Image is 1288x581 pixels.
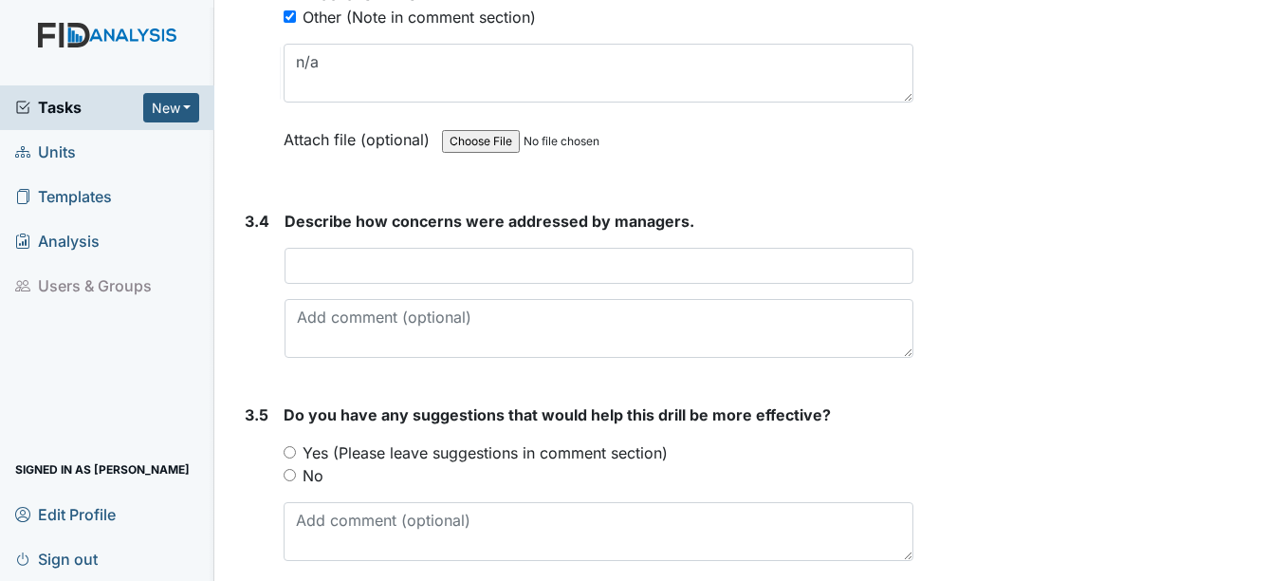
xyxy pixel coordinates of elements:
a: Tasks [15,96,143,119]
label: Attach file (optional) [284,118,437,151]
input: Yes (Please leave suggestions in comment section) [284,446,296,459]
span: Edit Profile [15,499,116,529]
span: Units [15,138,76,167]
label: Yes (Please leave suggestions in comment section) [303,441,668,464]
label: 3.5 [245,403,268,426]
input: Other (Note in comment section) [284,10,296,23]
span: Templates [15,182,112,212]
input: No [284,469,296,481]
div: Other (Note in comment section) [303,6,536,28]
button: New [143,93,200,122]
label: No [303,464,323,487]
label: 3.4 [245,210,269,233]
span: Do you have any suggestions that would help this drill be more effective? [284,405,831,424]
span: Sign out [15,544,98,573]
span: Describe how concerns were addressed by managers. [285,212,694,231]
span: Analysis [15,227,100,256]
span: Signed in as [PERSON_NAME] [15,455,190,484]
